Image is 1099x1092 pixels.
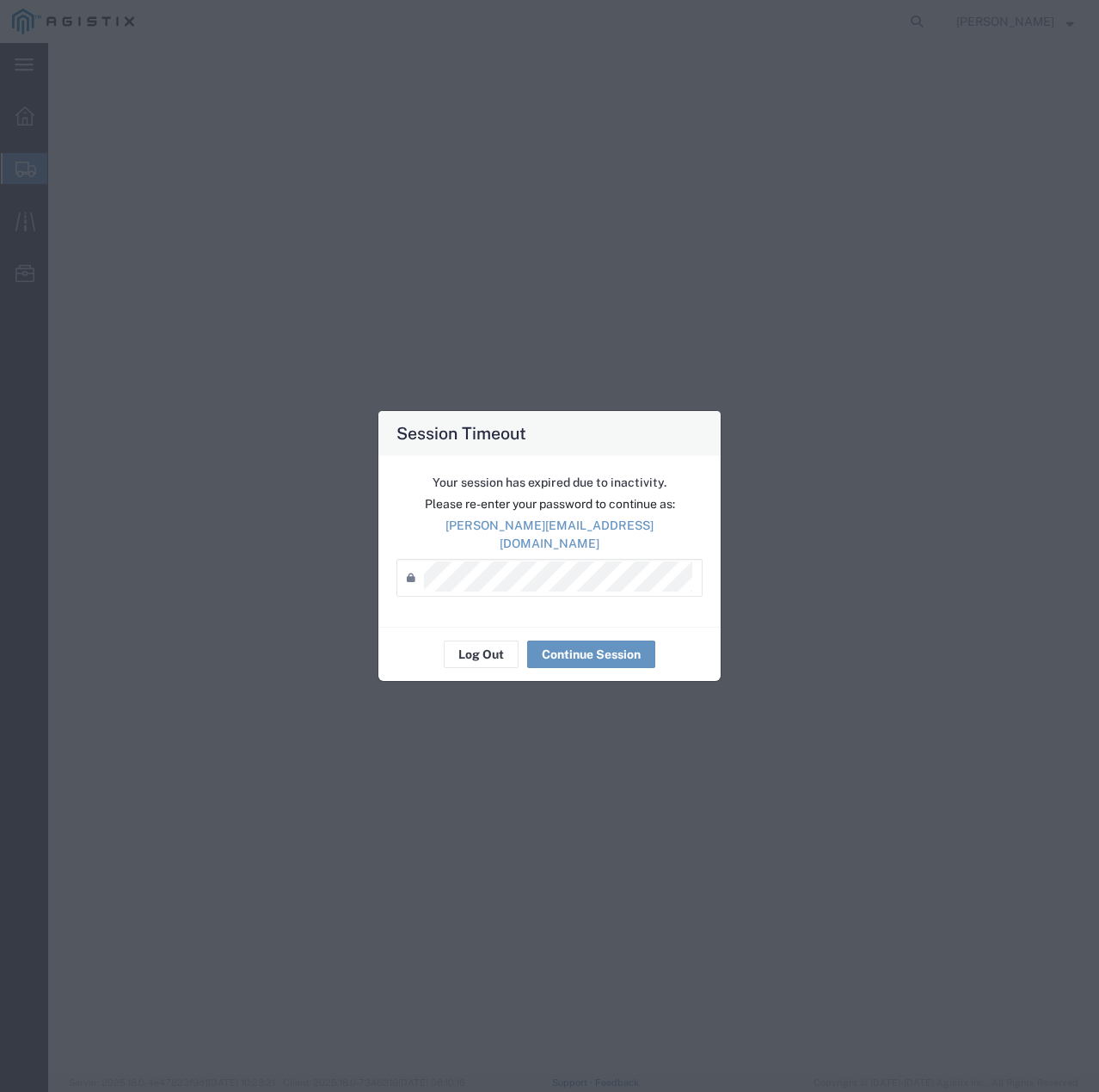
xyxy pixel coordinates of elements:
[396,474,703,492] p: Your session has expired due to inactivity.
[396,495,703,513] p: Please re-enter your password to continue as:
[444,641,519,668] button: Log Out
[527,641,655,668] button: Continue Session
[396,517,703,553] p: [PERSON_NAME][EMAIL_ADDRESS][DOMAIN_NAME]
[396,420,526,445] h4: Session Timeout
